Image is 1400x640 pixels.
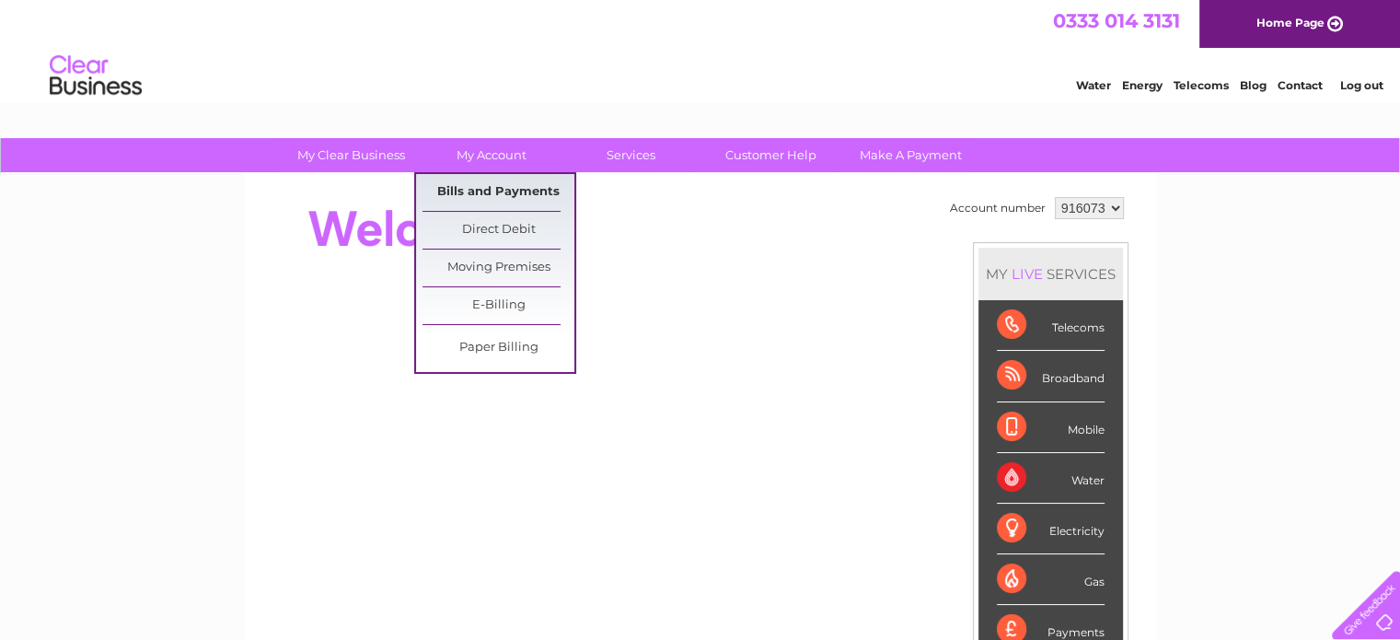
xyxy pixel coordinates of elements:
div: Telecoms [997,300,1105,351]
div: Gas [997,554,1105,605]
div: Mobile [997,402,1105,453]
div: MY SERVICES [978,248,1123,300]
div: Broadband [997,351,1105,401]
div: Water [997,453,1105,504]
a: Bills and Payments [422,174,574,211]
a: Energy [1122,78,1163,92]
a: My Clear Business [275,138,427,172]
td: Account number [945,192,1050,224]
a: Customer Help [695,138,847,172]
a: Paper Billing [422,330,574,367]
a: My Account [415,138,567,172]
div: LIVE [1008,265,1047,283]
a: Services [555,138,707,172]
a: Blog [1240,78,1267,92]
div: Electricity [997,504,1105,554]
a: Telecoms [1174,78,1229,92]
a: 0333 014 3131 [1053,9,1180,32]
a: Direct Debit [422,212,574,249]
a: Moving Premises [422,250,574,286]
a: E-Billing [422,287,574,324]
a: Log out [1339,78,1383,92]
a: Water [1076,78,1111,92]
a: Make A Payment [835,138,987,172]
div: Clear Business is a trading name of Verastar Limited (registered in [GEOGRAPHIC_DATA] No. 3667643... [266,10,1136,89]
img: logo.png [49,48,143,104]
a: Contact [1278,78,1323,92]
